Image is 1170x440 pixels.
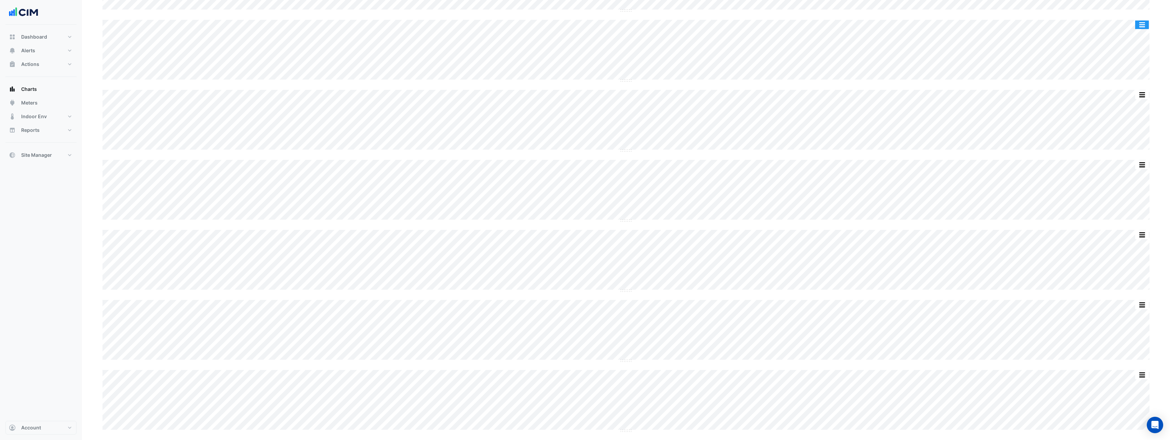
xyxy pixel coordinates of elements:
[5,30,77,44] button: Dashboard
[21,33,47,40] span: Dashboard
[5,123,77,137] button: Reports
[5,148,77,162] button: Site Manager
[9,127,16,134] app-icon: Reports
[8,5,39,19] img: Company Logo
[1135,161,1149,169] button: More Options
[21,47,35,54] span: Alerts
[5,96,77,110] button: Meters
[5,44,77,57] button: Alerts
[5,57,77,71] button: Actions
[9,113,16,120] app-icon: Indoor Env
[1135,91,1149,99] button: More Options
[21,61,39,68] span: Actions
[21,86,37,93] span: Charts
[1135,231,1149,239] button: More Options
[9,86,16,93] app-icon: Charts
[9,33,16,40] app-icon: Dashboard
[5,82,77,96] button: Charts
[5,421,77,435] button: Account
[1135,371,1149,379] button: More Options
[21,152,52,159] span: Site Manager
[5,110,77,123] button: Indoor Env
[9,61,16,68] app-icon: Actions
[1135,301,1149,309] button: More Options
[21,424,41,431] span: Account
[9,99,16,106] app-icon: Meters
[21,99,38,106] span: Meters
[1135,20,1149,29] button: More Options
[1147,417,1163,433] div: Open Intercom Messenger
[21,113,47,120] span: Indoor Env
[9,47,16,54] app-icon: Alerts
[21,127,40,134] span: Reports
[9,152,16,159] app-icon: Site Manager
